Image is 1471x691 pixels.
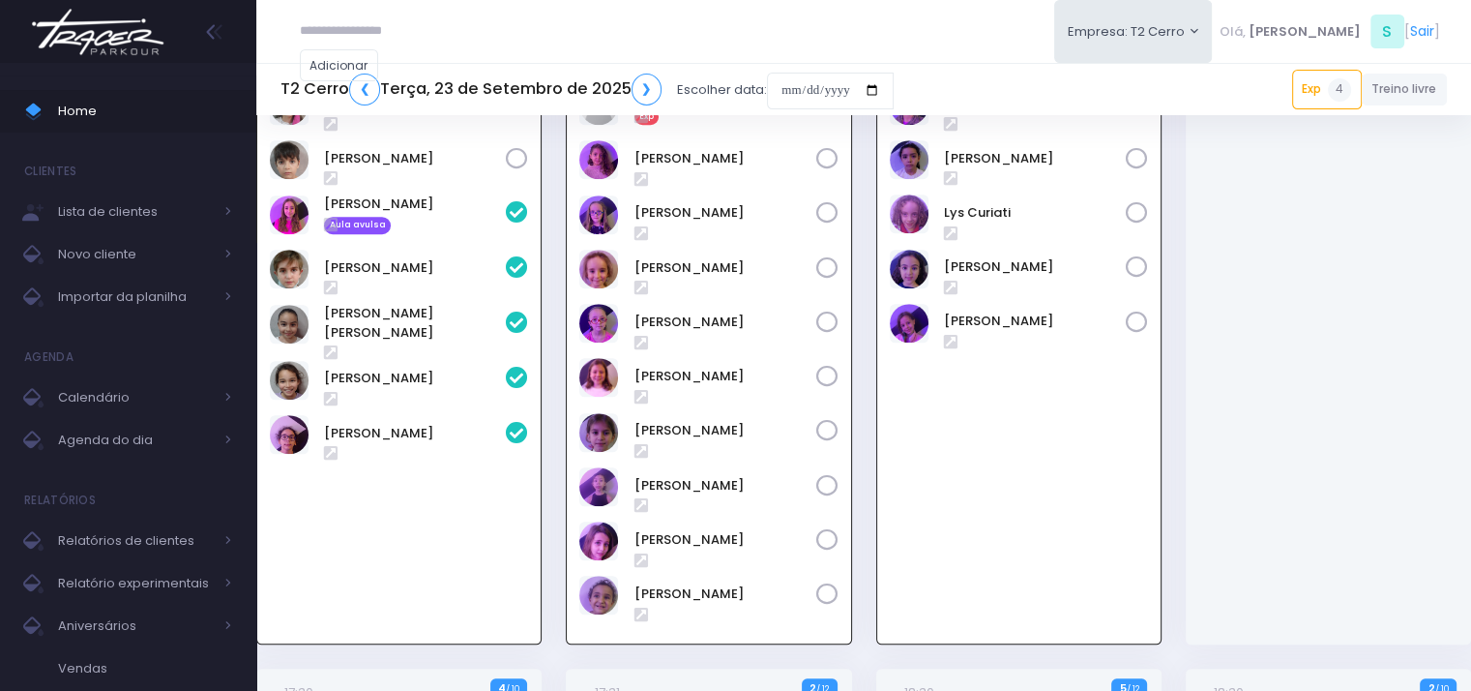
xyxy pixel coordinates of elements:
[890,195,928,233] img: Lys Curiati
[1292,70,1362,108] a: Exp4
[300,49,379,81] a: Adicionar
[579,576,618,615] img: Yara Laraichi
[579,522,618,560] img: Olivia Mascarenhas
[324,304,506,342] a: [PERSON_NAME] [PERSON_NAME]
[270,361,309,400] img: Keity Lisa kawabe
[58,656,232,681] span: Vendas
[324,258,506,278] a: [PERSON_NAME]
[24,152,76,191] h4: Clientes
[890,140,928,179] img: Luisa Alimonda Sellan
[1370,15,1404,48] span: S
[1362,74,1448,105] a: Treino livre
[579,195,618,234] img: Gabriela Arouca
[890,250,928,288] img: Rita Laraichi
[324,149,506,168] a: [PERSON_NAME]
[634,421,816,440] a: [PERSON_NAME]
[634,149,816,168] a: [PERSON_NAME]
[1249,22,1361,42] span: [PERSON_NAME]
[270,140,309,179] img: Rafael real amadeo de azevedo
[1410,21,1434,42] a: Sair
[634,258,816,278] a: [PERSON_NAME]
[324,217,391,234] span: Aula avulsa
[24,338,74,376] h4: Agenda
[58,428,213,453] span: Agenda do dia
[58,285,213,310] span: Importar da planilha
[944,149,1126,168] a: [PERSON_NAME]
[58,571,213,596] span: Relatório experimentais
[579,250,618,288] img: Helena Zotareli de Araujo
[890,304,928,343] img: Sofia Alem santinho costa de Jesus
[280,68,894,112] div: Escolher data:
[579,304,618,343] img: Isabella Arouca
[24,481,96,520] h4: Relatórios
[324,369,506,388] a: [PERSON_NAME]
[58,614,213,639] span: Aniversários
[1220,22,1246,42] span: Olá,
[579,358,618,397] img: Laryssa Costa
[944,312,1126,331] a: [PERSON_NAME]
[1328,78,1351,102] span: 4
[324,424,506,443] a: [PERSON_NAME]
[270,415,309,454] img: Miguel Aberle Rodrigues
[634,367,816,386] a: [PERSON_NAME]
[58,385,213,410] span: Calendário
[579,467,618,506] img: Nina Sciammarella Felicio
[632,74,662,105] a: ❯
[1212,10,1447,53] div: [ ]
[270,195,309,234] img: Fernanda Leite
[58,199,213,225] span: Lista de clientes
[270,305,309,344] img: Kayla Sara kawabe
[579,413,618,452] img: Maria Gaia
[634,585,816,604] a: [PERSON_NAME]
[58,528,213,554] span: Relatórios de clientes
[270,250,309,288] img: Fernando Pletsch Roncati
[58,242,213,267] span: Novo cliente
[944,203,1126,223] a: Lys Curiati
[324,195,506,214] a: [PERSON_NAME]
[944,257,1126,277] a: [PERSON_NAME]
[58,99,232,124] span: Home
[634,203,816,223] a: [PERSON_NAME]
[634,530,816,550] a: [PERSON_NAME]
[634,476,816,496] a: [PERSON_NAME]
[280,74,662,105] h5: T2 Cerro Terça, 23 de Setembro de 2025
[579,140,618,179] img: Dora Moreira Russo
[634,313,816,332] a: [PERSON_NAME]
